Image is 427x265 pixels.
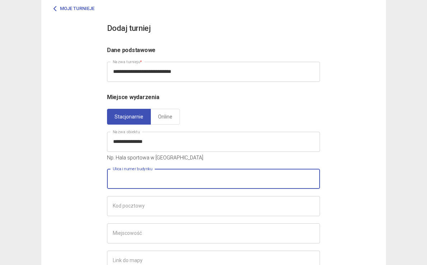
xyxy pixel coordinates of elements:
[107,94,159,101] span: Miejsce wydarzenia
[107,47,156,54] span: Dane podstawowe
[107,22,320,35] app-title: new-competition.title
[107,22,151,35] h3: Dodaj turniej
[107,109,151,125] a: Stacjonarnie
[48,2,100,15] a: Moje turnieje
[150,109,180,125] a: Online
[107,154,320,162] p: Np. Hala sportowa w [GEOGRAPHIC_DATA]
